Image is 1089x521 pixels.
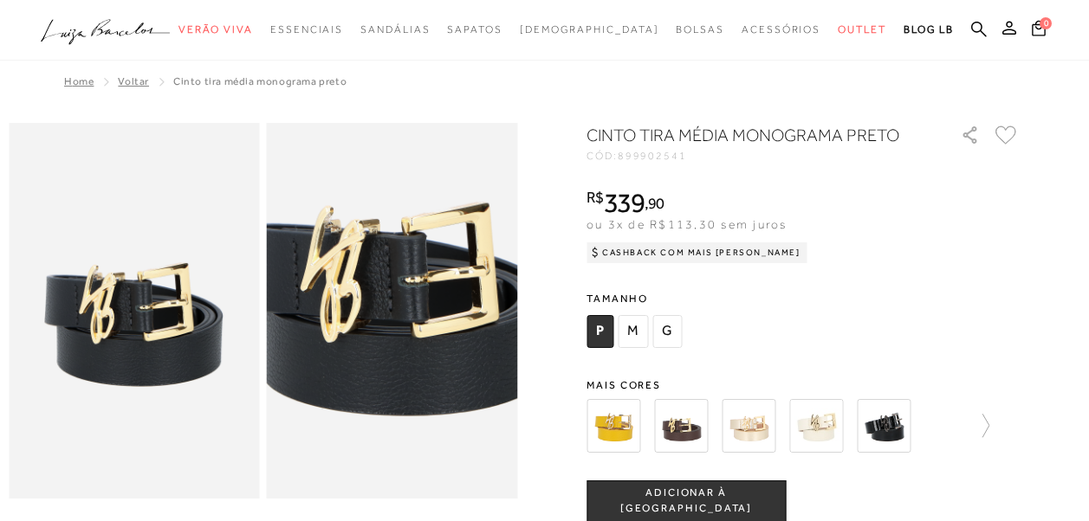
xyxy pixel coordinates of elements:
[604,187,645,218] span: 339
[789,399,843,453] img: CINTO EM COURO OFF WHITE COM PASSANTE LB
[652,315,682,348] span: G
[360,14,430,46] a: noSubCategoriesText
[587,286,686,312] span: Tamanho
[676,14,724,46] a: noSubCategoriesText
[360,23,430,35] span: Sandálias
[587,399,640,453] img: CINTO EM COURO AMARELO HONEY COM PASSANTE LB
[676,23,724,35] span: Bolsas
[618,150,687,162] span: 899902541
[1040,17,1052,29] span: 0
[857,399,911,453] img: CINTO EM COURO VERNIZ PRETO COM PASSANTE LB
[173,75,347,87] span: CINTO TIRA MÉDIA MONOGRAMA PRETO
[742,14,820,46] a: noSubCategoriesText
[447,23,502,35] span: Sapatos
[654,399,708,453] img: CINTO EM COURO CAFÉ COM LOGO LB DOURADO
[904,23,954,35] span: BLOG LB
[587,242,807,263] div: Cashback com Mais [PERSON_NAME]
[520,14,659,46] a: noSubCategoriesText
[838,23,886,35] span: Outlet
[520,23,659,35] span: [DEMOGRAPHIC_DATA]
[618,315,648,348] span: M
[904,14,954,46] a: BLOG LB
[178,14,253,46] a: noSubCategoriesText
[587,217,787,231] span: ou 3x de R$113,30 sem juros
[178,23,253,35] span: Verão Viva
[722,399,775,453] img: CINTO EM COURO METALIZADO COM LOGO LB DOURADO
[270,14,343,46] a: noSubCategoriesText
[648,194,664,212] span: 90
[118,75,149,87] a: Voltar
[645,196,664,211] i: ,
[267,123,518,498] img: image
[1027,19,1051,42] button: 0
[587,123,911,147] h1: CINTO TIRA MÉDIA MONOGRAMA PRETO
[587,486,785,516] span: ADICIONAR À [GEOGRAPHIC_DATA]
[587,190,604,205] i: R$
[742,23,820,35] span: Acessórios
[447,14,502,46] a: noSubCategoriesText
[587,151,933,161] div: CÓD:
[587,380,1020,390] span: Mais cores
[587,315,613,348] span: P
[270,23,343,35] span: Essenciais
[838,14,886,46] a: noSubCategoriesText
[9,123,260,498] img: image
[64,75,94,87] a: Home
